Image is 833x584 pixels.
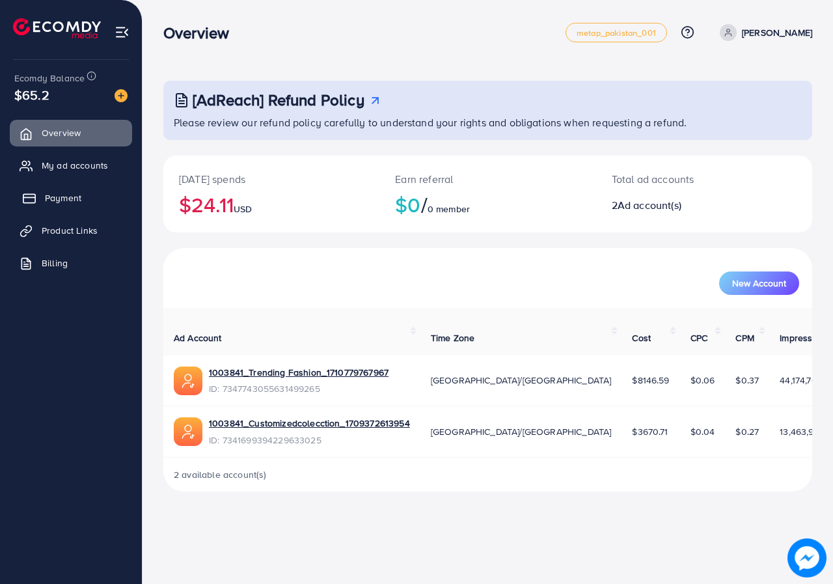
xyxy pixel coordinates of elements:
[10,185,132,211] a: Payment
[732,279,786,288] span: New Account
[690,331,707,344] span: CPC
[209,382,389,395] span: ID: 7347743055631499265
[395,192,580,217] h2: $0
[10,120,132,146] a: Overview
[163,23,239,42] h3: Overview
[395,171,580,187] p: Earn referral
[735,374,759,387] span: $0.37
[632,374,669,387] span: $8146.59
[632,425,668,438] span: $3670.71
[193,90,364,109] h3: [AdReach] Refund Policy
[42,126,81,139] span: Overview
[421,189,428,219] span: /
[577,29,656,37] span: metap_pakistan_001
[632,331,651,344] span: Cost
[174,417,202,446] img: ic-ads-acc.e4c84228.svg
[735,331,754,344] span: CPM
[209,434,410,447] span: ID: 7341699394229633025
[715,24,812,41] a: [PERSON_NAME]
[719,271,799,295] button: New Account
[179,171,364,187] p: [DATE] spends
[14,72,85,85] span: Ecomdy Balance
[618,198,681,212] span: Ad account(s)
[234,202,252,216] span: USD
[791,542,823,574] img: image
[431,425,612,438] span: [GEOGRAPHIC_DATA]/[GEOGRAPHIC_DATA]
[10,250,132,276] a: Billing
[42,224,98,237] span: Product Links
[690,374,715,387] span: $0.06
[42,257,68,270] span: Billing
[209,366,389,379] a: 1003841_Trending Fashion_1710779767967
[179,192,364,217] h2: $24.11
[209,417,410,430] a: 1003841_Customizedcolecction_1709372613954
[45,191,81,204] span: Payment
[612,199,743,212] h2: 2
[174,331,222,344] span: Ad Account
[174,115,804,130] p: Please review our refund policy carefully to understand your rights and obligations when requesti...
[735,425,759,438] span: $0.27
[10,217,132,243] a: Product Links
[780,331,825,344] span: Impression
[428,202,470,216] span: 0 member
[690,425,715,438] span: $0.04
[174,367,202,395] img: ic-ads-acc.e4c84228.svg
[10,152,132,178] a: My ad accounts
[42,159,108,172] span: My ad accounts
[431,331,474,344] span: Time Zone
[780,425,824,438] span: 13,463,927
[115,89,128,102] img: image
[780,374,823,387] span: 44,174,760
[566,23,667,42] a: metap_pakistan_001
[612,171,743,187] p: Total ad accounts
[13,18,101,38] img: logo
[14,85,49,104] span: $65.2
[742,25,812,40] p: [PERSON_NAME]
[431,374,612,387] span: [GEOGRAPHIC_DATA]/[GEOGRAPHIC_DATA]
[174,468,267,481] span: 2 available account(s)
[115,25,130,40] img: menu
